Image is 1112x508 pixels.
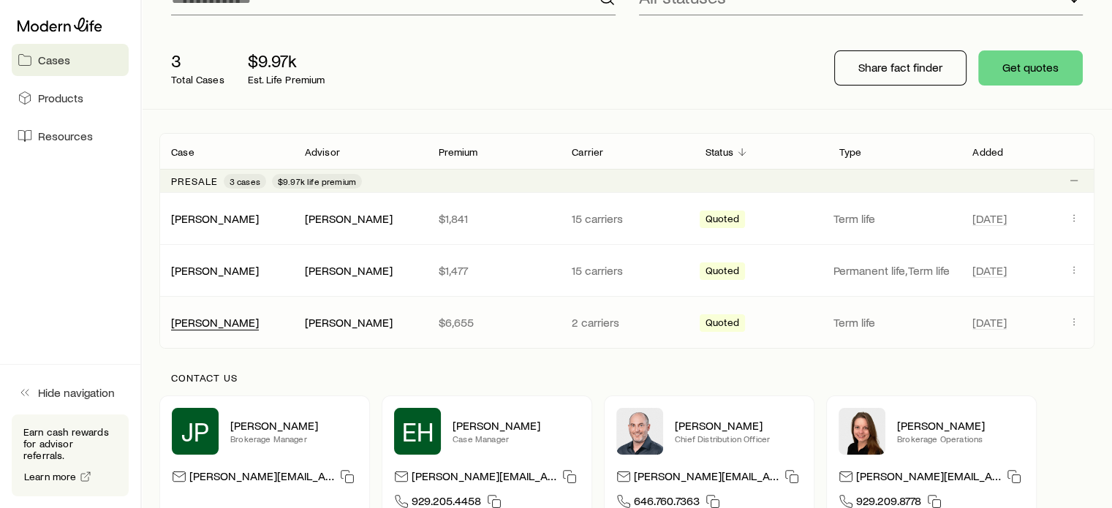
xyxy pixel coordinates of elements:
[675,418,802,433] p: [PERSON_NAME]
[171,74,224,86] p: Total Cases
[833,263,956,278] p: Permanent life, Term life
[230,175,260,187] span: 3 cases
[305,146,340,158] p: Advisor
[572,211,682,226] p: 15 carriers
[438,263,548,278] p: $1,477
[23,426,117,461] p: Earn cash rewards for advisor referrals.
[834,50,967,86] button: Share fact finder
[305,263,393,278] div: [PERSON_NAME]
[858,60,942,75] p: Share fact finder
[38,53,70,67] span: Cases
[12,376,129,409] button: Hide navigation
[453,418,580,433] p: [PERSON_NAME]
[897,433,1024,444] p: Brokerage Operations
[24,471,77,482] span: Learn more
[189,469,334,488] p: [PERSON_NAME][EMAIL_ADDRESS][DOMAIN_NAME]
[171,372,1083,384] p: Contact us
[453,433,580,444] p: Case Manager
[305,211,393,227] div: [PERSON_NAME]
[412,469,556,488] p: [PERSON_NAME][EMAIL_ADDRESS][DOMAIN_NAME]
[12,414,129,496] div: Earn cash rewards for advisor referrals.Learn more
[972,146,1003,158] p: Added
[616,408,663,455] img: Dan Pierson
[171,263,259,278] div: [PERSON_NAME]
[171,211,259,225] a: [PERSON_NAME]
[706,146,733,158] p: Status
[171,315,259,330] div: [PERSON_NAME]
[706,213,739,228] span: Quoted
[38,385,115,400] span: Hide navigation
[706,265,739,280] span: Quoted
[839,408,885,455] img: Ellen Wall
[305,315,393,330] div: [PERSON_NAME]
[12,120,129,152] a: Resources
[572,146,603,158] p: Carrier
[171,263,259,277] a: [PERSON_NAME]
[171,146,194,158] p: Case
[572,315,682,330] p: 2 carriers
[230,418,358,433] p: [PERSON_NAME]
[706,316,739,332] span: Quoted
[12,82,129,114] a: Products
[438,315,548,330] p: $6,655
[634,469,779,488] p: [PERSON_NAME][EMAIL_ADDRESS][DOMAIN_NAME]
[833,315,956,330] p: Term life
[438,211,548,226] p: $1,841
[171,175,218,187] p: Presale
[38,91,83,105] span: Products
[38,129,93,143] span: Resources
[171,315,259,329] a: [PERSON_NAME]
[972,263,1007,278] span: [DATE]
[181,417,209,446] span: JP
[856,469,1001,488] p: [PERSON_NAME][EMAIL_ADDRESS][DOMAIN_NAME]
[12,44,129,76] a: Cases
[972,315,1007,330] span: [DATE]
[278,175,356,187] span: $9.97k life premium
[675,433,802,444] p: Chief Distribution Officer
[230,433,358,444] p: Brokerage Manager
[833,211,956,226] p: Term life
[897,418,1024,433] p: [PERSON_NAME]
[171,211,259,227] div: [PERSON_NAME]
[159,133,1094,349] div: Client cases
[248,50,325,71] p: $9.97k
[171,50,224,71] p: 3
[839,146,862,158] p: Type
[438,146,477,158] p: Premium
[402,417,434,446] span: EH
[978,50,1083,86] button: Get quotes
[572,263,682,278] p: 15 carriers
[248,74,325,86] p: Est. Life Premium
[972,211,1007,226] span: [DATE]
